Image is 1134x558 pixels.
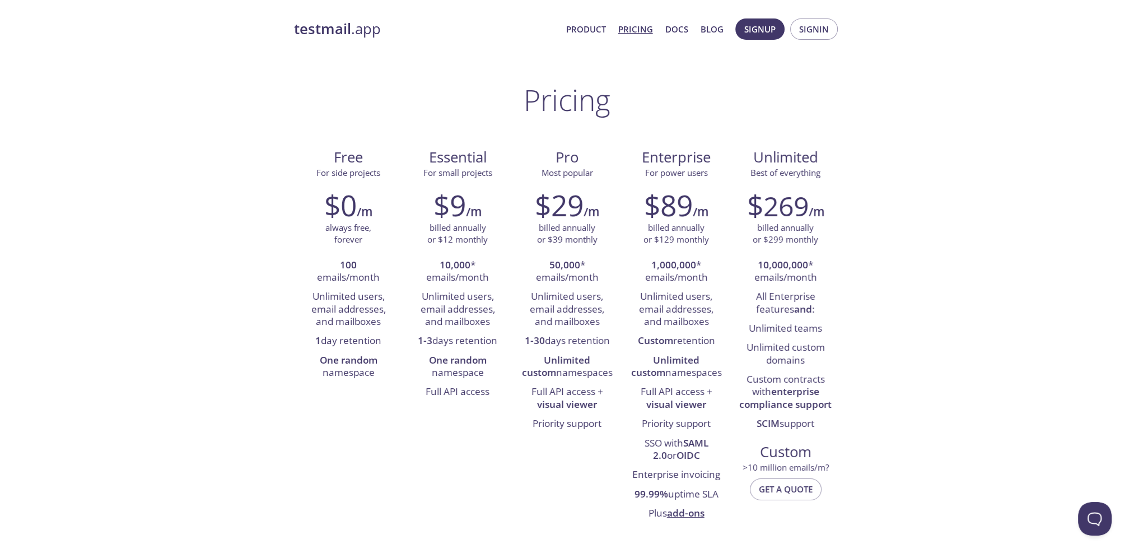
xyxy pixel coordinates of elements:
li: Unlimited users, email addresses, and mailboxes [302,287,395,332]
p: billed annually or $299 monthly [753,222,818,246]
span: For power users [645,167,708,178]
li: * emails/month [412,256,504,288]
li: days retention [521,332,613,351]
li: Custom contracts with [739,370,832,415]
a: Blog [701,22,724,36]
p: billed annually or $12 monthly [427,222,488,246]
li: uptime SLA [630,485,722,504]
strong: visual viewer [646,398,706,411]
span: Custom [740,443,831,462]
li: support [739,415,832,434]
h2: $0 [324,188,357,222]
a: Product [566,22,606,36]
span: Pro [521,148,613,167]
li: retention [630,332,722,351]
button: Signin [790,18,838,40]
li: Full API access + [630,383,722,415]
strong: 10,000,000 [758,258,808,271]
strong: 100 [340,258,357,271]
span: Most popular [542,167,593,178]
span: Get a quote [759,482,813,496]
li: days retention [412,332,504,351]
iframe: Help Scout Beacon - Open [1078,502,1112,536]
strong: Custom [638,334,673,347]
a: Docs [665,22,688,36]
li: namespaces [521,351,613,383]
li: All Enterprise features : [739,287,832,319]
li: Full API access [412,383,504,402]
li: Priority support [521,415,613,434]
strong: 1,000,000 [651,258,696,271]
strong: SCIM [757,417,780,430]
li: namespaces [630,351,722,383]
strong: One random [320,354,377,366]
span: For small projects [423,167,492,178]
a: Pricing [618,22,653,36]
li: * emails/month [521,256,613,288]
a: testmail.app [294,20,557,39]
li: Priority support [630,415,722,434]
strong: 1 [315,334,321,347]
strong: and [794,303,812,315]
li: SSO with or [630,434,722,466]
h1: Pricing [524,83,610,117]
span: > 10 million emails/m? [743,462,829,473]
strong: 1-3 [418,334,432,347]
h6: /m [584,202,599,221]
strong: testmail [294,19,351,39]
li: Enterprise invoicing [630,466,722,485]
h6: /m [809,202,824,221]
strong: 99.99% [634,487,668,500]
strong: Unlimited custom [631,354,700,379]
li: * emails/month [739,256,832,288]
strong: Unlimited custom [522,354,591,379]
li: Unlimited users, email addresses, and mailboxes [521,287,613,332]
h2: $9 [433,188,466,222]
span: Unlimited [753,147,818,167]
span: Signup [744,22,776,36]
li: emails/month [302,256,395,288]
li: Full API access + [521,383,613,415]
span: Free [303,148,394,167]
li: namespace [412,351,504,383]
li: Unlimited users, email addresses, and mailboxes [412,287,504,332]
a: add-ons [667,506,704,519]
li: Unlimited custom domains [739,338,832,370]
span: Essential [412,148,503,167]
button: Get a quote [750,478,822,500]
li: day retention [302,332,395,351]
li: Unlimited users, email addresses, and mailboxes [630,287,722,332]
span: For side projects [316,167,380,178]
span: Best of everything [750,167,820,178]
strong: visual viewer [537,398,597,411]
span: Signin [799,22,829,36]
h2: $ [747,188,809,222]
strong: enterprise compliance support [739,385,832,410]
button: Signup [735,18,785,40]
h2: $89 [644,188,693,222]
li: Plus [630,504,722,523]
strong: 1-30 [525,334,545,347]
li: * emails/month [630,256,722,288]
strong: OIDC [676,449,700,462]
strong: One random [429,354,487,366]
p: always free, forever [325,222,371,246]
li: namespace [302,351,395,383]
span: 269 [763,188,809,224]
h6: /m [466,202,482,221]
strong: 50,000 [549,258,580,271]
span: Enterprise [631,148,722,167]
strong: 10,000 [440,258,470,271]
h6: /m [357,202,372,221]
li: Unlimited teams [739,319,832,338]
h6: /m [693,202,708,221]
h2: $29 [535,188,584,222]
p: billed annually or $39 monthly [537,222,598,246]
strong: SAML 2.0 [653,436,708,462]
p: billed annually or $129 monthly [643,222,709,246]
